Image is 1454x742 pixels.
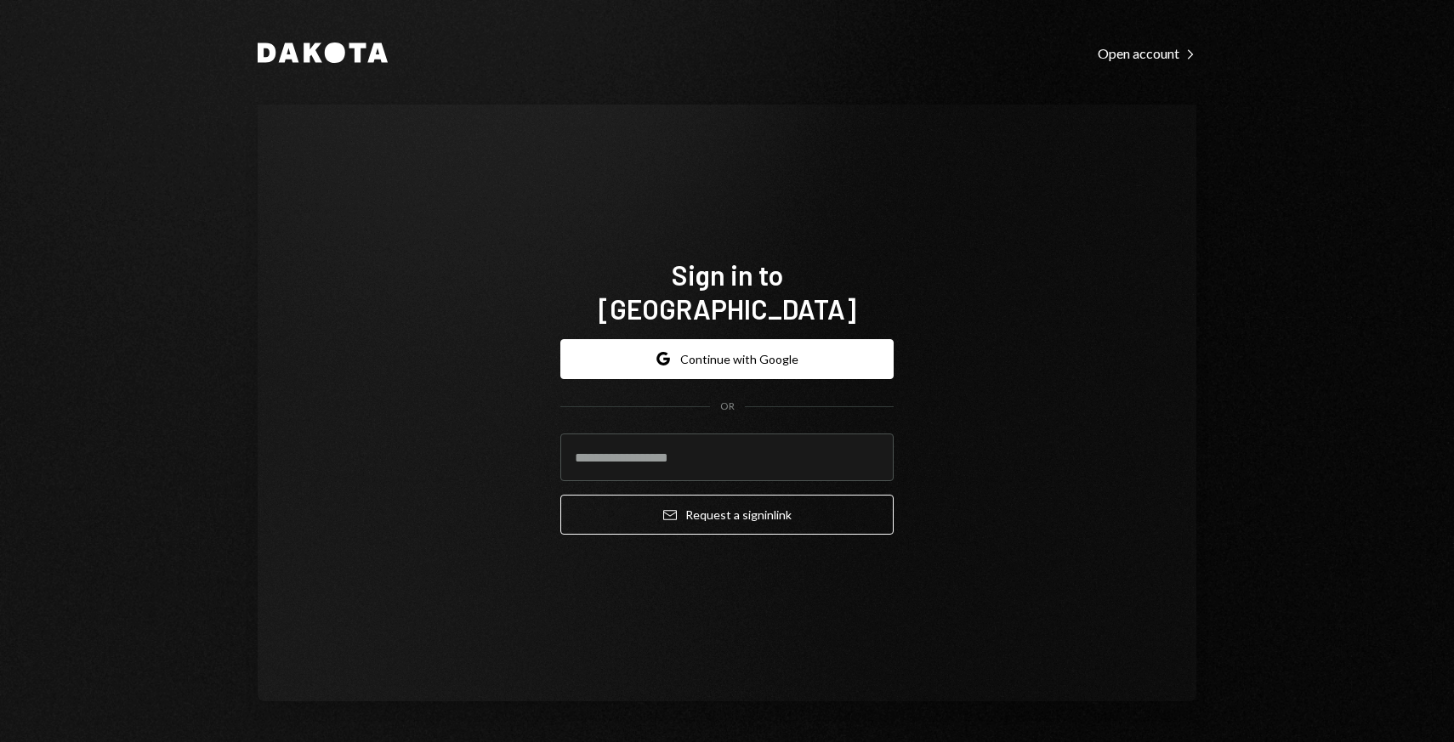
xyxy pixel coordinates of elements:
button: Continue with Google [560,339,894,379]
button: Request a signinlink [560,495,894,535]
div: OR [720,399,735,414]
div: Open account [1098,45,1196,62]
a: Open account [1098,43,1196,62]
h1: Sign in to [GEOGRAPHIC_DATA] [560,258,894,326]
